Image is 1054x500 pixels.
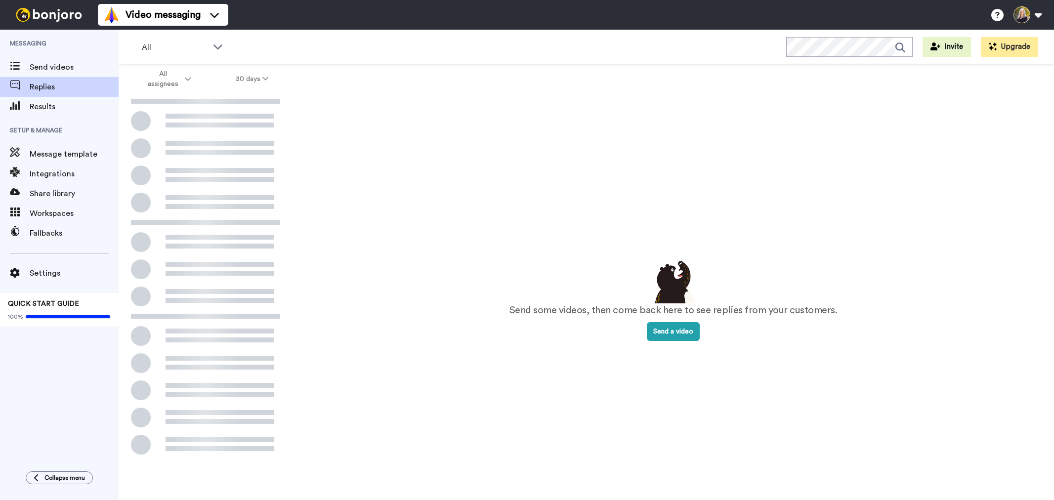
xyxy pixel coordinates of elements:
[213,70,291,88] button: 30 days
[30,267,119,279] span: Settings
[647,328,700,335] a: Send a video
[26,471,93,484] button: Collapse menu
[923,37,971,57] button: Invite
[647,322,700,341] button: Send a video
[8,313,23,321] span: 100%
[30,148,119,160] span: Message template
[126,8,201,22] span: Video messaging
[142,42,208,53] span: All
[104,7,120,23] img: vm-color.svg
[30,81,119,93] span: Replies
[121,65,213,93] button: All assignees
[30,188,119,200] span: Share library
[8,300,79,307] span: QUICK START GUIDE
[30,168,119,180] span: Integrations
[981,37,1038,57] button: Upgrade
[12,8,86,22] img: bj-logo-header-white.svg
[509,303,838,318] p: Send some videos, then come back here to see replies from your customers.
[30,61,119,73] span: Send videos
[143,69,183,89] span: All assignees
[649,258,698,303] img: results-emptystates.png
[30,208,119,219] span: Workspaces
[30,101,119,113] span: Results
[30,227,119,239] span: Fallbacks
[44,474,85,482] span: Collapse menu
